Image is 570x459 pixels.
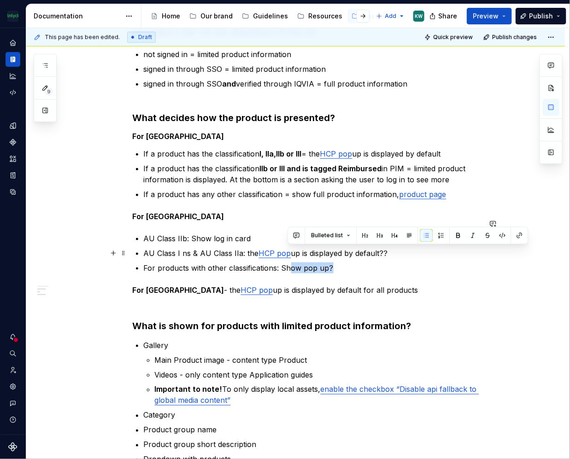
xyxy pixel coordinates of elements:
[467,8,512,24] button: Preview
[133,307,481,332] h3: What is shown for products with limited product information?
[433,34,473,41] span: Quick preview
[6,69,20,83] a: Analytics
[144,64,481,75] p: signed in through SSO = limited product information
[260,149,302,158] strong: l, lla,llb or lll
[144,340,481,351] p: Gallery
[385,12,396,20] span: Add
[155,384,481,406] p: To only display local assets,
[308,12,342,21] div: Resources
[516,8,566,24] button: Publish
[144,424,481,436] p: Product group name
[6,330,20,344] button: Notifications
[133,111,481,124] h3: What decides how the product is presented?
[415,12,423,20] div: KW
[144,410,481,421] p: Category
[6,118,20,133] a: Design tokens
[6,35,20,50] a: Home
[144,163,481,185] p: If a product has the classification in PIM = limited product information is displayed. At the bot...
[133,285,481,296] p: - the up is displayed by default for all products
[6,363,20,378] a: Invite team
[259,249,291,258] a: HCP pop
[7,11,18,22] img: 91fb9bbd-befe-470e-ae9b-8b56c3f0f44a.png
[45,34,120,41] span: This page has been edited.
[6,135,20,150] a: Components
[6,185,20,199] a: Data sources
[138,34,152,41] span: Draft
[373,10,408,23] button: Add
[241,285,273,295] a: HCP pop
[144,233,481,244] p: AU Class IIb: Show log in card
[8,442,18,452] svg: Supernova Logo
[133,212,224,221] strong: For [GEOGRAPHIC_DATA]
[155,354,481,366] p: Main Product image - content type Product
[473,12,499,21] span: Preview
[144,189,481,200] p: If a product has any other classification = show full product information,
[260,164,382,173] strong: llb or lll and is tagged Reimbursed
[438,12,457,21] span: Share
[147,9,184,23] a: Home
[186,9,236,23] a: Our brand
[45,88,53,95] span: 9
[6,379,20,394] a: Settings
[6,52,20,67] a: Documentation
[147,7,371,25] div: Page tree
[144,78,481,100] p: signed in through SSO verified through IQVIA = full product information
[294,9,346,23] a: Resources
[320,149,353,158] a: HCP pop
[238,9,292,23] a: Guidelines
[223,79,236,88] strong: and
[6,85,20,100] a: Code automation
[425,8,463,24] button: Share
[422,31,477,44] button: Quick preview
[144,248,481,259] p: AU Class I ns & AU Class IIa: the up is displayed by default??
[144,439,481,450] p: Product group short description
[155,385,223,394] strong: Important to note!
[6,168,20,183] a: Storybook stories
[144,262,481,273] p: For products with other classifications: Show pop up?
[6,346,20,361] button: Search ⌘K
[162,12,180,21] div: Home
[6,151,20,166] a: Assets
[144,148,481,159] p: If a product has the classification = the up is displayed by default
[34,12,121,21] div: Documentation
[6,396,20,411] button: Contact support
[529,12,553,21] span: Publish
[144,49,481,60] p: not signed in = limited product information
[400,190,447,199] a: product page
[200,12,233,21] div: Our brand
[253,12,288,21] div: Guidelines
[133,285,224,295] strong: For [GEOGRAPHIC_DATA]
[133,132,224,141] strong: For [GEOGRAPHIC_DATA]
[155,369,481,380] p: Videos - only content type Application guides
[492,34,537,41] span: Publish changes
[481,31,541,44] button: Publish changes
